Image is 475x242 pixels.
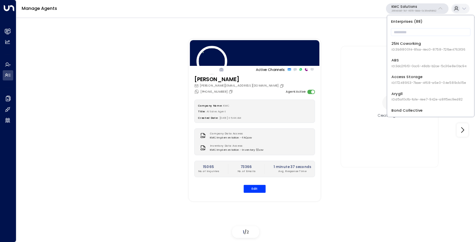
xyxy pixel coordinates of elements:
[232,226,259,238] div: /
[391,108,470,119] div: Bond Collective
[198,116,218,119] label: Created Date:
[286,90,305,94] label: Agent Active
[391,91,463,102] div: Arygll
[274,169,311,173] p: Avg. Response Time
[194,83,285,88] div: [PERSON_NAME][EMAIL_ADDRESS][DOMAIN_NAME]
[237,169,255,173] p: No. of Emails
[391,64,467,69] span: ID: 3dc2f6f3-0cc6-48db-b2ce-5c36e8e0bc94
[391,74,466,85] div: Access Storage
[391,5,436,9] p: KMC Solutions
[391,10,436,12] p: 288eb1a8-11cf-4676-9bbb-0c38edf1dfd2
[256,67,285,72] p: Active Channels:
[198,104,222,107] label: Company Name:
[391,57,467,69] div: ABS
[198,164,219,169] h2: 15065
[274,164,311,169] h2: 1 minute 37 seconds
[391,80,466,85] span: ID: 17248963-7bae-4f68-a6e0-04e589c1c15e
[391,97,463,102] span: ID: d5af0cfb-fa1e-4ee7-942e-a8ff5ec9ed82
[198,110,205,113] label: Title:
[378,113,402,118] div: Create Agent
[223,104,229,107] span: KMC
[389,18,472,25] p: Enterprises ( 88 )
[386,3,448,14] button: KMC Solutions288eb1a8-11cf-4676-9bbb-0c38edf1dfd2
[194,89,234,94] div: [PHONE_NUMBER]
[194,76,285,83] h3: [PERSON_NAME]
[391,114,470,119] span: ID: e5c8f306-7b86-487b-8d28-d066bc04964e
[219,116,242,119] span: [DATE] 05:44 AM
[246,229,249,235] span: 2
[22,5,57,11] a: Manage Agents
[210,136,252,140] span: KMC Implementation - FAQ.csv
[196,46,227,76] img: 4_headshot.jpg
[243,229,244,235] span: 1
[207,110,226,113] span: AI Sales Agent
[237,164,255,169] h2: 73366
[391,41,465,52] div: 25N Coworking
[210,132,250,136] label: Company Data Access:
[244,185,266,192] button: Edit
[280,83,285,88] button: Copy
[198,169,219,173] p: No. of Inquiries
[229,90,234,94] button: Copy
[210,148,263,152] span: KMC Implementation - Inventory (1).csv
[391,47,465,52] span: ID: 3b9800f4-81ca-4ec0-8758-72fbe4763f36
[210,144,261,148] label: Inventory Data Access:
